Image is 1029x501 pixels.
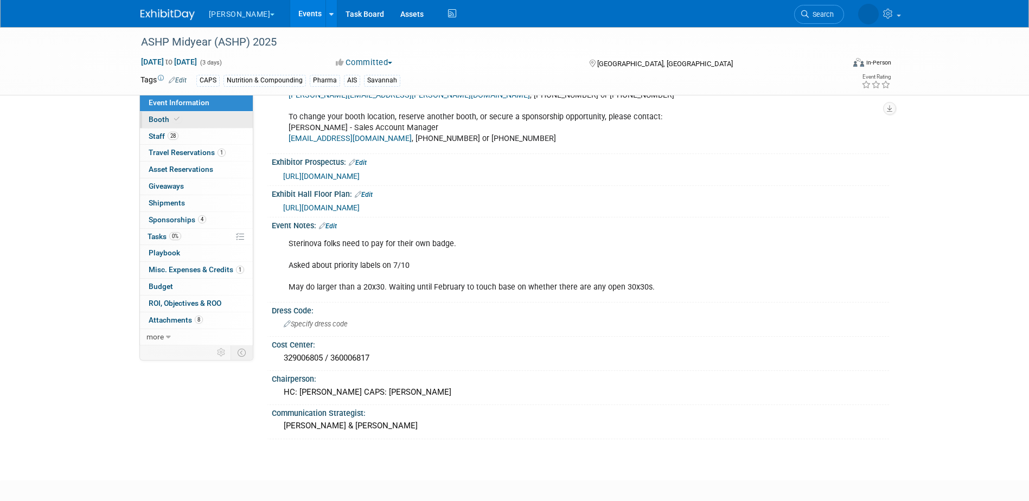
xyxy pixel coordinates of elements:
[280,350,881,367] div: 329006805 / 360006817
[272,371,889,384] div: Chairperson:
[140,262,253,278] a: Misc. Expenses & Credits1
[140,229,253,245] a: Tasks0%
[140,312,253,329] a: Attachments8
[809,10,834,18] span: Search
[140,195,253,211] a: Shipments
[310,75,340,86] div: Pharma
[149,248,180,257] span: Playbook
[140,129,253,145] a: Staff28
[272,186,889,200] div: Exhibit Hall Floor Plan:
[289,91,530,100] a: [PERSON_NAME][EMAIL_ADDRESS][PERSON_NAME][DOMAIN_NAME]
[272,154,889,168] div: Exhibitor Prospectus:
[164,57,174,66] span: to
[364,75,400,86] div: Savannah
[272,405,889,419] div: Communication Strategist:
[281,233,770,298] div: Sterinova folks need to pay for their own badge. Asked about priority labels on 7/10 May do large...
[218,149,226,157] span: 1
[149,165,213,174] span: Asset Reservations
[140,145,253,161] a: Travel Reservations1
[149,299,221,307] span: ROI, Objectives & ROO
[149,265,244,274] span: Misc. Expenses & Credits
[272,337,889,350] div: Cost Center:
[344,75,360,86] div: AIS
[280,418,881,434] div: [PERSON_NAME] & [PERSON_NAME]
[140,57,197,67] span: [DATE] [DATE]
[140,212,253,228] a: Sponsorships4
[272,303,889,316] div: Dress Code:
[199,59,222,66] span: (3 days)
[223,75,306,86] div: Nutrition & Compounding
[231,345,253,359] td: Toggle Event Tabs
[149,316,203,324] span: Attachments
[149,282,173,291] span: Budget
[780,56,892,73] div: Event Format
[597,60,733,68] span: [GEOGRAPHIC_DATA], [GEOGRAPHIC_DATA]
[858,4,879,24] img: Savannah Jones
[149,98,209,107] span: Event Information
[283,172,360,181] a: [URL][DOMAIN_NAME]
[280,384,881,401] div: HC: [PERSON_NAME] CAPS: [PERSON_NAME]
[146,332,164,341] span: more
[349,159,367,166] a: Edit
[140,329,253,345] a: more
[140,9,195,20] img: ExhibitDay
[149,182,184,190] span: Giveaways
[140,162,253,178] a: Asset Reservations
[198,215,206,223] span: 4
[283,203,360,212] a: [URL][DOMAIN_NAME]
[853,58,864,67] img: Format-Inperson.png
[168,132,178,140] span: 28
[149,148,226,157] span: Travel Reservations
[332,57,397,68] button: Committed
[169,76,187,84] a: Edit
[236,266,244,274] span: 1
[149,115,182,124] span: Booth
[149,215,206,224] span: Sponsorships
[212,345,231,359] td: Personalize Event Tab Strip
[861,74,891,80] div: Event Rating
[174,116,180,122] i: Booth reservation complete
[289,134,412,143] a: [EMAIL_ADDRESS][DOMAIN_NAME]
[196,75,220,86] div: CAPS
[148,232,181,241] span: Tasks
[140,178,253,195] a: Giveaways
[140,112,253,128] a: Booth
[140,95,253,111] a: Event Information
[195,316,203,324] span: 8
[272,217,889,232] div: Event Notes:
[140,74,187,87] td: Tags
[169,232,181,240] span: 0%
[319,222,337,230] a: Edit
[140,296,253,312] a: ROI, Objectives & ROO
[149,132,178,140] span: Staff
[137,33,828,52] div: ASHP Midyear (ASHP) 2025
[355,191,373,198] a: Edit
[149,198,185,207] span: Shipments
[866,59,891,67] div: In-Person
[794,5,844,24] a: Search
[140,245,253,261] a: Playbook
[284,320,348,328] span: Specify dress code
[140,279,253,295] a: Budget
